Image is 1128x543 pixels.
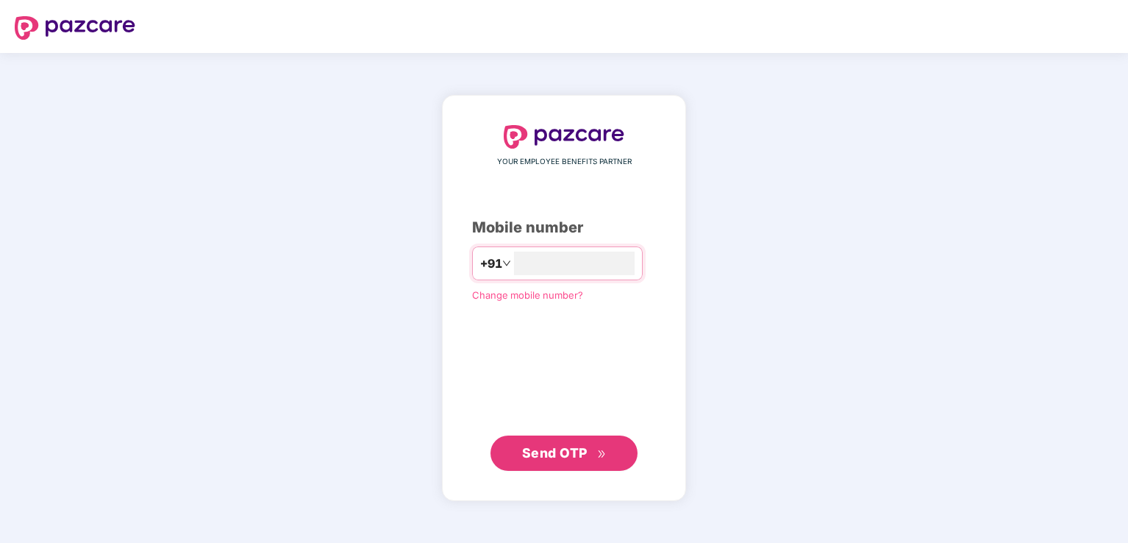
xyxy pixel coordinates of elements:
[522,445,588,461] span: Send OTP
[597,450,607,459] span: double-right
[490,436,638,471] button: Send OTPdouble-right
[502,259,511,268] span: down
[480,255,502,273] span: +91
[504,125,624,149] img: logo
[472,289,583,301] a: Change mobile number?
[15,16,135,40] img: logo
[497,156,632,168] span: YOUR EMPLOYEE BENEFITS PARTNER
[472,216,656,239] div: Mobile number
